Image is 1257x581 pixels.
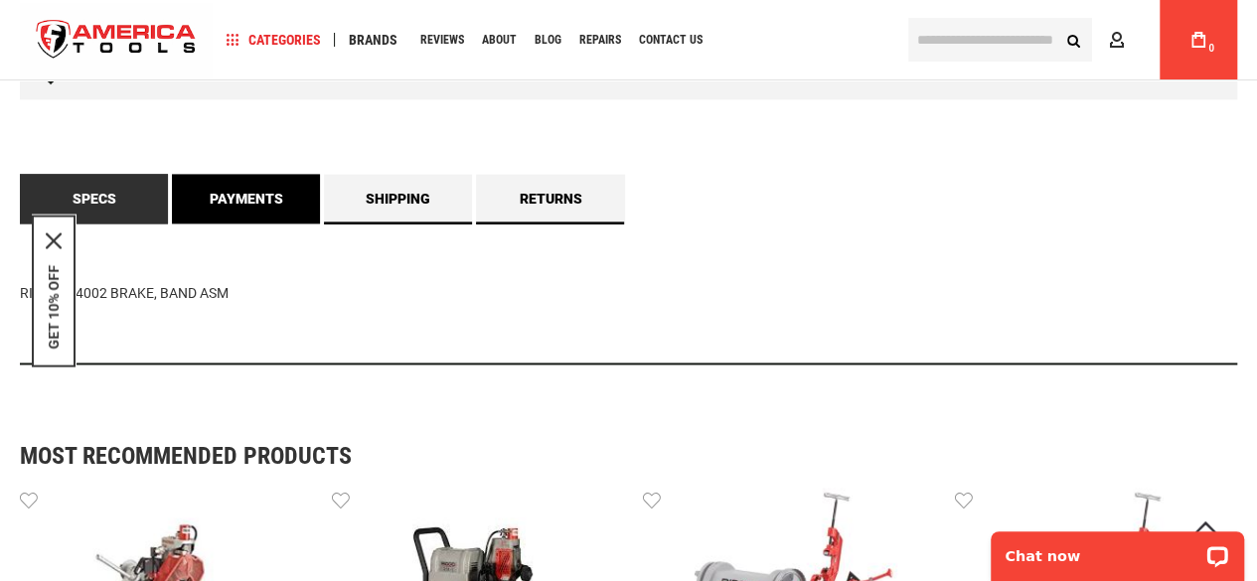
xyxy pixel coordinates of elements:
[473,27,526,54] a: About
[978,518,1257,581] iframe: LiveChat chat widget
[639,34,703,46] span: Contact Us
[579,34,621,46] span: Repairs
[217,27,330,54] a: Categories
[324,174,472,223] a: Shipping
[46,264,62,349] button: GET 10% OFF
[46,232,62,248] svg: close icon
[226,33,321,47] span: Categories
[420,34,464,46] span: Reviews
[20,3,213,77] img: America Tools
[20,3,213,77] a: store logo
[1054,21,1092,59] button: Search
[411,27,473,54] a: Reviews
[20,174,168,223] a: Specs
[20,223,1237,364] div: RIDGID 94002 BRAKE, BAND ASM
[1208,43,1214,54] span: 0
[630,27,711,54] a: Contact Us
[535,34,561,46] span: Blog
[482,34,517,46] span: About
[172,174,320,223] a: Payments
[349,33,397,47] span: Brands
[46,232,62,248] button: Close
[20,444,1168,468] strong: Most Recommended Products
[526,27,570,54] a: Blog
[340,27,406,54] a: Brands
[476,174,624,223] a: Returns
[570,27,630,54] a: Repairs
